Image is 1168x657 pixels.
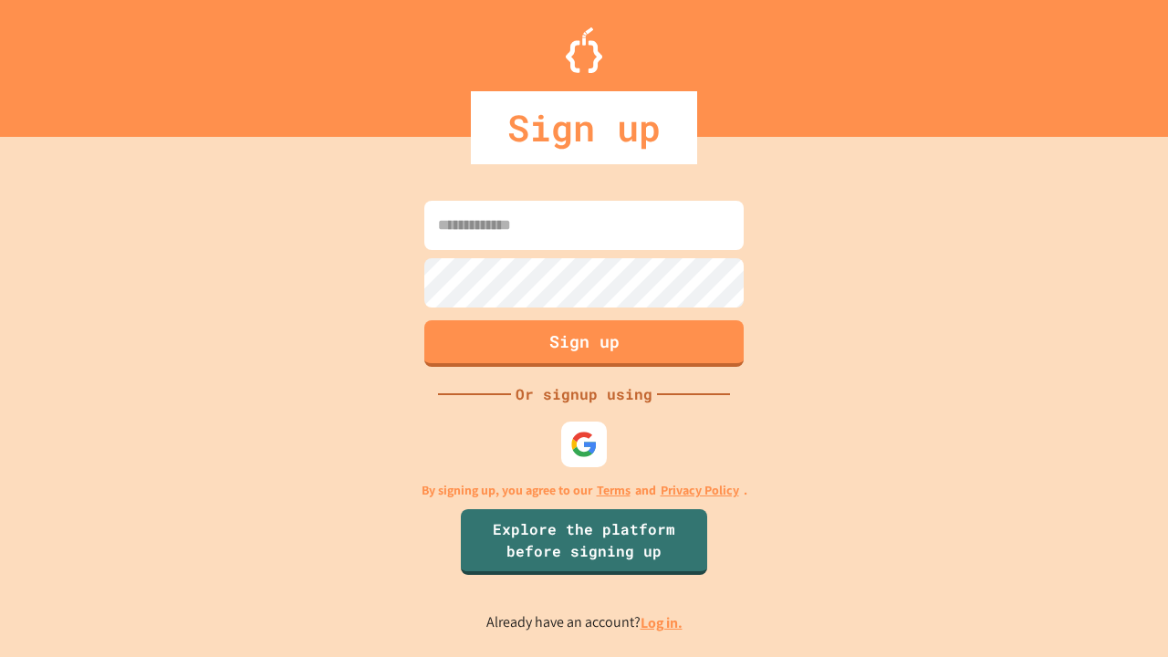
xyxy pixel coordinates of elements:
[661,481,739,500] a: Privacy Policy
[424,320,744,367] button: Sign up
[570,431,598,458] img: google-icon.svg
[461,509,707,575] a: Explore the platform before signing up
[597,481,631,500] a: Terms
[471,91,697,164] div: Sign up
[566,27,602,73] img: Logo.svg
[422,481,747,500] p: By signing up, you agree to our and .
[511,383,657,405] div: Or signup using
[486,611,683,634] p: Already have an account?
[641,613,683,632] a: Log in.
